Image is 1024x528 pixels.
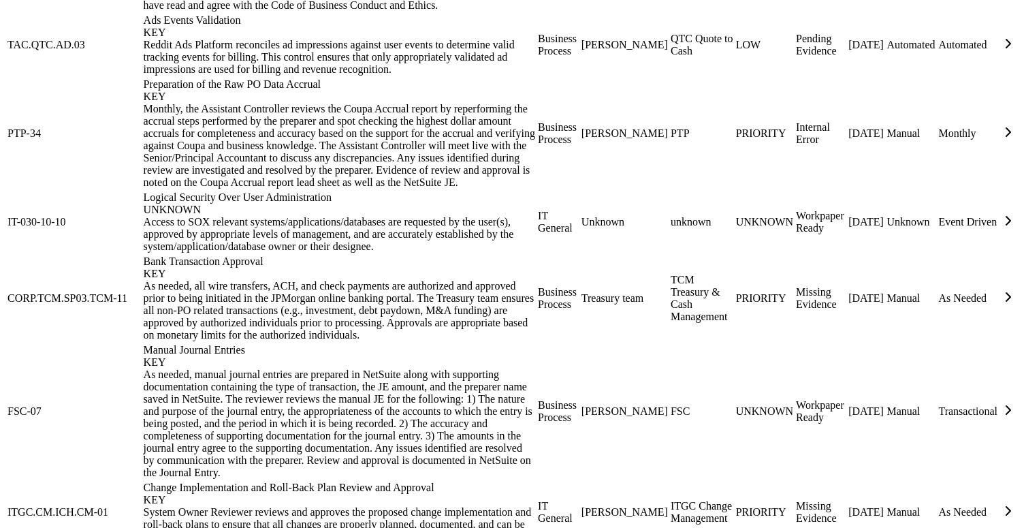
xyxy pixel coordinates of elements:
td: Unknown [886,191,936,253]
div: PRIORITY [736,506,793,518]
td: TAC.QTC.AD.03 [7,14,142,76]
div: [DATE] [848,39,884,51]
td: Business Process [537,343,579,480]
td: Monthly [938,78,998,189]
div: Missing Evidence [796,286,846,311]
td: Manual [886,343,936,480]
div: Monthly, the Assistant Controller reviews the Coupa Accrual report by reperforming the accrual st... [144,103,535,189]
div: UNKNOWN [736,216,793,228]
div: As needed, manual journal entries are prepared in NetSuite along with supporting documentation co... [144,369,535,479]
div: KEY [144,494,535,506]
td: Business Process [537,14,579,76]
div: KEY [144,91,535,103]
div: Internal Error [796,121,846,146]
div: Treasury team [581,292,668,305]
div: UNKNOWN [144,204,535,216]
div: unknown [671,216,733,228]
div: Workpaper Ready [796,210,846,234]
td: Event Driven [938,191,998,253]
div: KEY [144,356,535,369]
div: Logical Security Over User Administration [144,191,535,216]
td: Transactional [938,343,998,480]
td: Automated [938,14,998,76]
div: Access to SOX relevant systems/applications/databases are requested by the user(s), approved by a... [144,216,535,253]
td: Business Process [537,255,579,342]
td: As Needed [938,255,998,342]
div: Missing Evidence [796,500,846,525]
div: Reddit Ads Platform reconciles ad impressions against user events to determine valid tracking eve... [144,39,535,76]
td: Automated [886,14,936,76]
div: [PERSON_NAME] [581,506,668,518]
div: [PERSON_NAME] [581,405,668,418]
td: FSC-07 [7,343,142,480]
div: QTC Quote to Cash [671,33,733,57]
div: FSC [671,405,733,418]
div: Unknown [581,216,668,228]
td: Manual [886,78,936,189]
div: Manual Journal Entries [144,344,535,369]
div: [DATE] [848,405,884,418]
td: Manual [886,255,936,342]
div: TCM Treasury & Cash Management [671,274,733,323]
div: PRIORITY [736,292,793,305]
div: [PERSON_NAME] [581,127,668,140]
div: [DATE] [848,216,884,228]
div: Pending Evidence [796,33,846,57]
div: [DATE] [848,127,884,140]
div: UNKNOWN [736,405,793,418]
div: PTP [671,127,733,140]
div: Preparation of the Raw PO Data Accrual [144,78,535,103]
div: PRIORITY [736,127,793,140]
div: [DATE] [848,292,884,305]
div: KEY [144,268,535,280]
div: Workpaper Ready [796,399,846,424]
td: PTP-34 [7,78,142,189]
div: LOW [736,39,793,51]
div: KEY [144,27,535,39]
td: CORP.TCM.SP03.TCM-11 [7,255,142,342]
td: IT-030-10-10 [7,191,142,253]
div: ITGC Change Management [671,500,733,525]
div: Bank Transaction Approval [144,255,535,280]
td: Business Process [537,78,579,189]
td: IT General [537,191,579,253]
div: Change Implementation and Roll-Back Plan Review and Approval [144,482,535,506]
div: [PERSON_NAME] [581,39,668,51]
div: Ads Events Validation [144,14,535,39]
div: As needed, all wire transfers, ACH, and check payments are authorized and approved prior to being... [144,280,535,341]
div: [DATE] [848,506,884,518]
